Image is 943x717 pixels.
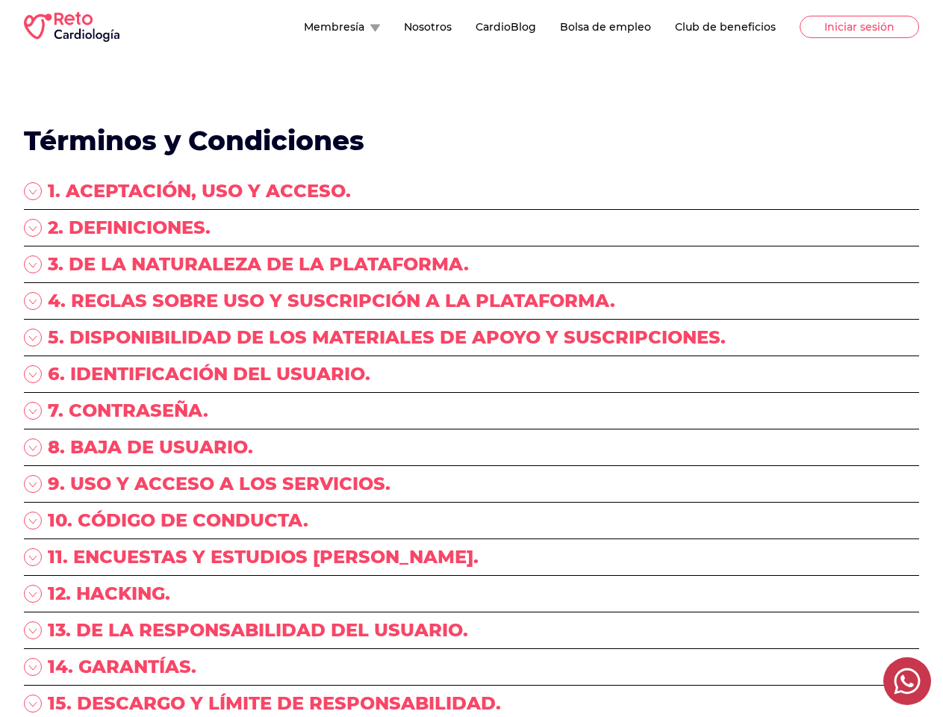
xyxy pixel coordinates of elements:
button: CardioBlog [476,19,536,34]
p: 5. DISPONIBILIDAD DE LOS MATERIALES DE APOYO Y SUSCRIPCIONES. [48,326,726,350]
p: 4. REGLAS SOBRE USO Y SUSCRIPCIÓN A LA PLATAFORMA. [48,289,615,313]
h1: Términos y Condiciones [24,125,919,155]
img: RETO Cardio Logo [24,12,119,42]
button: Iniciar sesión [800,16,919,38]
p: 3. DE LA NATURALEZA DE LA PLATAFORMA. [48,252,469,276]
p: 9. USO Y ACCESO A LOS SERVICIOS. [48,472,390,496]
button: Nosotros [404,19,452,34]
p: 10. CÓDIGO DE CONDUCTA. [48,509,308,533]
p: 1. ACEPTACIÓN, USO Y ACCESO. [48,179,351,203]
button: Membresía [304,19,380,34]
p: 14. GARANTÍAS. [48,655,196,679]
p: 12. HACKING. [48,582,170,606]
button: Bolsa de empleo [560,19,651,34]
p: 11. ENCUESTAS Y ESTUDIOS [PERSON_NAME]. [48,545,479,569]
p: 15. DESCARGO Y LÍMITE DE RESPONSABILIDAD. [48,692,501,716]
p: 8. BAJA DE USUARIO. [48,435,253,459]
p: 2. DEFINICIONES. [48,216,211,240]
p: 7. CONTRASEÑA. [48,399,208,423]
p: 6. IDENTIFICACIÓN DEL USUARIO. [48,362,370,386]
p: 13. DE LA RESPONSABILIDAD DEL USUARIO. [48,618,468,642]
button: Club de beneficios [675,19,776,34]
